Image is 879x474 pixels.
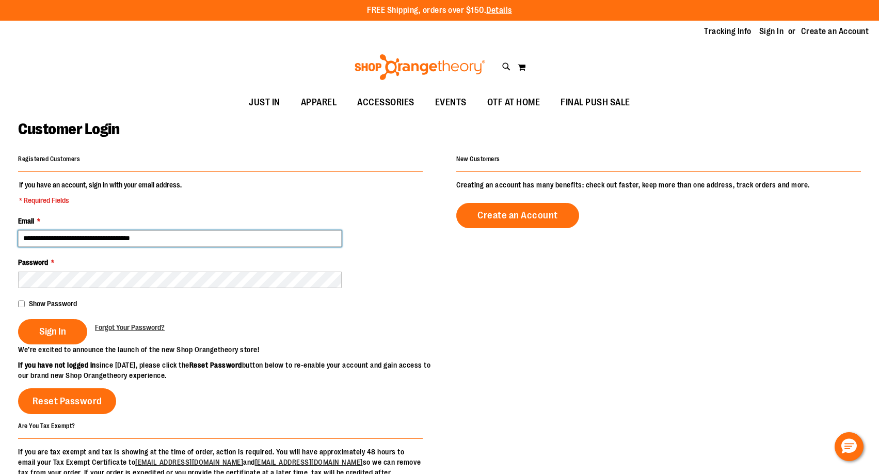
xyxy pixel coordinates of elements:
[18,258,48,266] span: Password
[18,388,116,414] a: Reset Password
[291,91,347,115] a: APPAREL
[18,361,96,369] strong: If you have not logged in
[135,458,243,466] a: [EMAIL_ADDRESS][DOMAIN_NAME]
[39,326,66,337] span: Sign In
[249,91,280,114] span: JUST IN
[255,458,363,466] a: [EMAIL_ADDRESS][DOMAIN_NAME]
[835,432,864,461] button: Hello, have a question? Let’s chat.
[18,319,87,344] button: Sign In
[18,180,183,206] legend: If you have an account, sign in with your email address.
[18,344,440,355] p: We’re excited to announce the launch of the new Shop Orangetheory store!
[550,91,641,115] a: FINAL PUSH SALE
[435,91,467,114] span: EVENTS
[18,120,119,138] span: Customer Login
[456,203,579,228] a: Create an Account
[561,91,630,114] span: FINAL PUSH SALE
[759,26,784,37] a: Sign In
[347,91,425,115] a: ACCESSORIES
[801,26,869,37] a: Create an Account
[477,91,551,115] a: OTF AT HOME
[238,91,291,115] a: JUST IN
[487,91,540,114] span: OTF AT HOME
[95,323,165,331] span: Forgot Your Password?
[353,54,487,80] img: Shop Orangetheory
[456,180,861,190] p: Creating an account has many benefits: check out faster, keep more than one address, track orders...
[301,91,337,114] span: APPAREL
[18,422,75,429] strong: Are You Tax Exempt?
[18,360,440,381] p: since [DATE], please click the button below to re-enable your account and gain access to our bran...
[486,6,512,15] a: Details
[367,5,512,17] p: FREE Shipping, orders over $150.
[29,299,77,308] span: Show Password
[477,210,558,221] span: Create an Account
[189,361,242,369] strong: Reset Password
[456,155,500,163] strong: New Customers
[95,322,165,333] a: Forgot Your Password?
[33,396,102,407] span: Reset Password
[704,26,752,37] a: Tracking Info
[18,217,34,225] span: Email
[357,91,414,114] span: ACCESSORIES
[425,91,477,115] a: EVENTS
[19,195,182,206] span: * Required Fields
[18,155,80,163] strong: Registered Customers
